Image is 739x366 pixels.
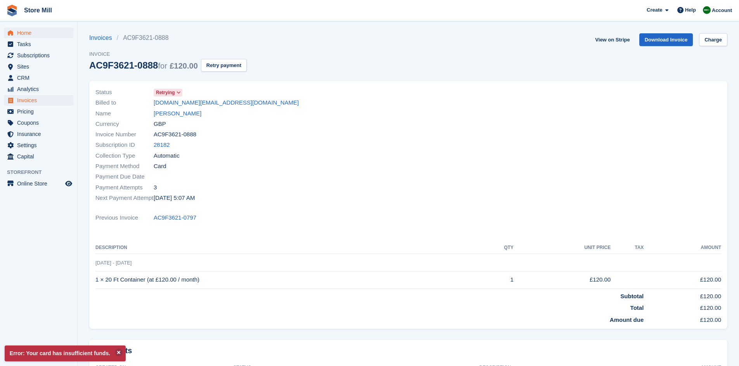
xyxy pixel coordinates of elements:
a: menu [4,178,73,189]
a: menu [4,72,73,83]
a: [PERSON_NAME] [154,109,201,118]
span: Subscription ID [95,141,154,149]
span: Next Payment Attempt [95,194,154,203]
span: £120.00 [170,62,197,70]
a: Retrying [154,88,182,97]
th: Tax [611,242,644,254]
span: Create [647,6,662,14]
a: menu [4,50,73,61]
strong: Amount due [610,316,644,323]
a: Download Invoice [639,33,693,46]
span: Help [685,6,696,14]
span: Retrying [156,89,175,96]
a: menu [4,129,73,139]
span: Storefront [7,168,77,176]
span: Subscriptions [17,50,64,61]
span: Insurance [17,129,64,139]
a: View on Stripe [592,33,633,46]
span: Invoices [17,95,64,106]
a: menu [4,106,73,117]
span: Payment Attempts [95,183,154,192]
th: Amount [644,242,721,254]
time: 2025-09-26 04:07:18 UTC [154,194,195,203]
td: 1 × 20 Ft Container (at £120.00 / month) [95,271,478,289]
span: Card [154,162,166,171]
span: Pricing [17,106,64,117]
td: 1 [478,271,514,289]
a: menu [4,61,73,72]
span: Tasks [17,39,64,50]
td: £120.00 [644,289,721,301]
a: Invoices [89,33,117,43]
span: Status [95,88,154,97]
span: Sites [17,61,64,72]
span: Online Store [17,178,64,189]
p: Error: Your card has insufficient funds. [5,345,126,361]
span: Name [95,109,154,118]
span: [DATE] - [DATE] [95,260,132,266]
th: Unit Price [514,242,611,254]
a: menu [4,27,73,38]
span: Automatic [154,151,180,160]
span: 3 [154,183,157,192]
td: £120.00 [514,271,611,289]
a: menu [4,84,73,95]
img: Angus [703,6,711,14]
span: Payment Method [95,162,154,171]
button: Retry payment [201,59,247,72]
h2: Payments [95,346,721,356]
a: Charge [699,33,727,46]
th: Description [95,242,478,254]
a: menu [4,117,73,128]
span: Account [712,7,732,14]
span: Invoice Number [95,130,154,139]
strong: Total [630,304,644,311]
span: CRM [17,72,64,83]
a: menu [4,151,73,162]
span: Coupons [17,117,64,128]
a: 28182 [154,141,170,149]
a: Store Mill [21,4,55,17]
span: Settings [17,140,64,151]
span: Home [17,27,64,38]
span: Previous Invoice [95,213,154,222]
span: Invoice [89,50,247,58]
th: QTY [478,242,514,254]
span: Billed to [95,98,154,107]
div: AC9F3621-0888 [89,60,198,70]
td: £120.00 [644,301,721,313]
a: menu [4,39,73,50]
span: GBP [154,120,166,129]
span: for [158,62,167,70]
td: £120.00 [644,313,721,325]
a: AC9F3621-0797 [154,213,196,222]
td: £120.00 [644,271,721,289]
span: Analytics [17,84,64,95]
span: Capital [17,151,64,162]
span: Currency [95,120,154,129]
a: menu [4,95,73,106]
span: Collection Type [95,151,154,160]
a: Preview store [64,179,73,188]
span: Payment Due Date [95,172,154,181]
a: menu [4,140,73,151]
img: stora-icon-8386f47178a22dfd0bd8f6a31ec36ba5ce8667c1dd55bd0f319d3a0aa187defe.svg [6,5,18,16]
nav: breadcrumbs [89,33,247,43]
strong: Subtotal [620,293,644,299]
a: [DOMAIN_NAME][EMAIL_ADDRESS][DOMAIN_NAME] [154,98,299,107]
span: AC9F3621-0888 [154,130,196,139]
